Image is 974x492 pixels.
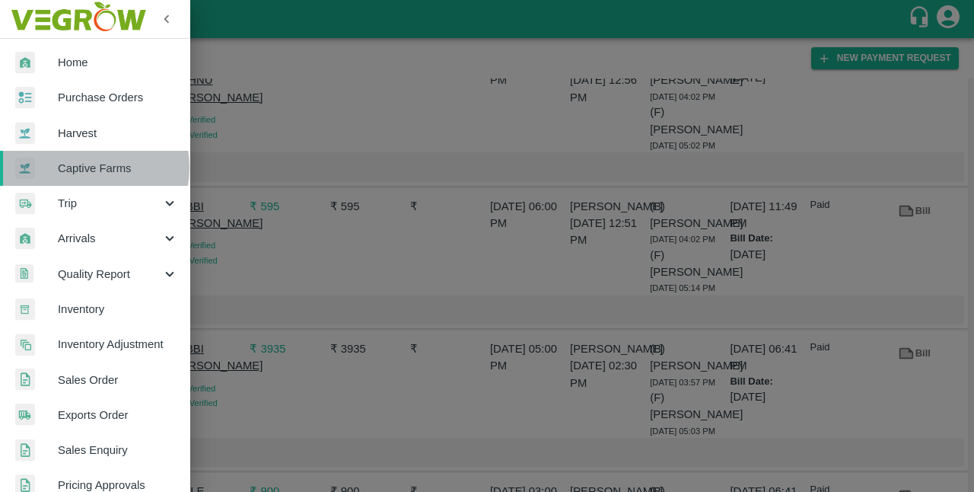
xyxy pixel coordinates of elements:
span: Inventory Adjustment [58,336,178,353]
img: whArrival [15,52,35,74]
span: Inventory [58,301,178,318]
img: sales [15,439,35,462]
img: qualityReport [15,264,33,283]
img: shipments [15,404,35,426]
img: sales [15,369,35,391]
img: whArrival [15,228,35,250]
img: harvest [15,122,35,145]
span: Sales Order [58,372,178,388]
span: Arrivals [58,230,161,247]
img: whInventory [15,299,35,321]
img: delivery [15,193,35,215]
span: Trip [58,195,161,212]
span: Harvest [58,125,178,142]
span: Sales Enquiry [58,442,178,458]
span: Home [58,54,178,71]
img: inventory [15,334,35,356]
img: harvest [15,157,35,180]
span: Quality Report [58,266,161,283]
span: Captive Farms [58,160,178,177]
span: Purchase Orders [58,89,178,106]
span: Exports Order [58,407,178,423]
img: reciept [15,87,35,109]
